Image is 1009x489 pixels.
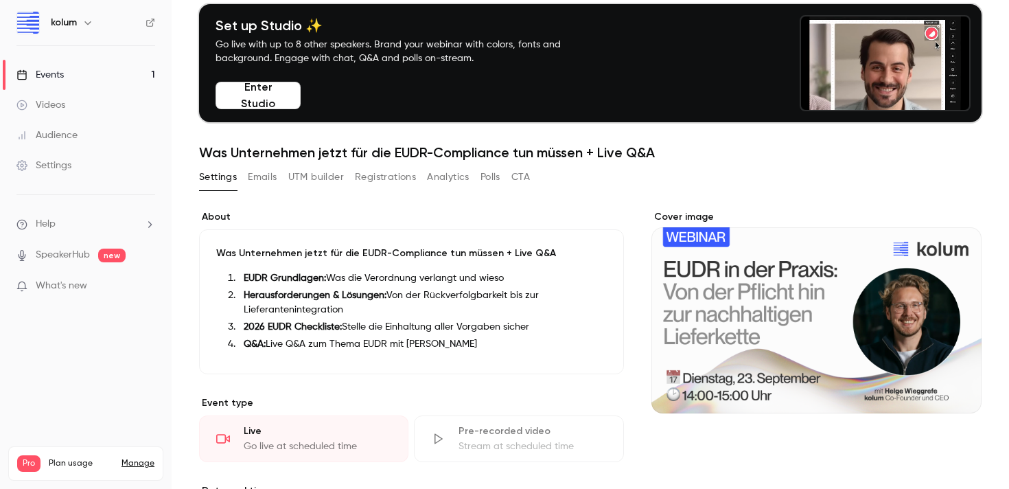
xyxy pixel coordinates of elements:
button: Polls [480,166,500,188]
h1: Was Unternehmen jetzt für die EUDR-Compliance tun müssen + Live Q&A [199,144,982,161]
button: UTM builder [288,166,344,188]
button: Settings [199,166,237,188]
p: Was Unternehmen jetzt für die EUDR-Compliance tun müssen + Live Q&A [216,247,607,260]
li: Stelle die Einhaltung aller Vorgaben sicher [238,320,607,334]
h6: kolum [51,16,77,30]
div: Audience [16,128,78,142]
p: Event type [199,396,624,410]
span: Help [36,217,56,231]
img: kolum [17,12,39,34]
strong: Q&A: [244,339,266,349]
label: About [199,210,624,224]
li: help-dropdown-opener [16,217,155,231]
div: Go live at scheduled time [244,440,391,453]
a: Manage [121,458,154,469]
span: Plan usage [49,458,113,469]
li: Live Q&A zum Thema EUDR mit [PERSON_NAME] [238,337,607,352]
span: Pro [17,455,40,472]
div: Pre-recorded video [459,424,606,438]
li: Was die Verordnung verlangt und wieso [238,271,607,286]
strong: 2026 EUDR Checkliste: [244,322,342,332]
strong: EUDR Grundlagen: [244,273,326,283]
div: Pre-recorded videoStream at scheduled time [414,416,623,462]
div: Events [16,68,64,82]
button: Registrations [355,166,416,188]
button: CTA [511,166,530,188]
div: LiveGo live at scheduled time [199,416,408,462]
strong: Herausforderungen & Lösungen: [244,291,386,300]
button: Emails [248,166,277,188]
label: Cover image [651,210,982,224]
div: Stream at scheduled time [459,440,606,453]
div: Settings [16,159,71,172]
h4: Set up Studio ✨ [216,17,593,34]
div: Live [244,424,391,438]
button: Analytics [427,166,469,188]
iframe: Noticeable Trigger [139,280,155,293]
button: Enter Studio [216,82,301,109]
div: Videos [16,98,65,112]
a: SpeakerHub [36,248,90,262]
span: new [98,249,126,262]
span: What's new [36,279,87,293]
p: Go live with up to 8 other speakers. Brand your webinar with colors, fonts and background. Engage... [216,38,593,65]
section: Cover image [651,210,982,413]
li: Von der Rückverfolgbarkeit bis zur Lieferantenintegration [238,288,607,317]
